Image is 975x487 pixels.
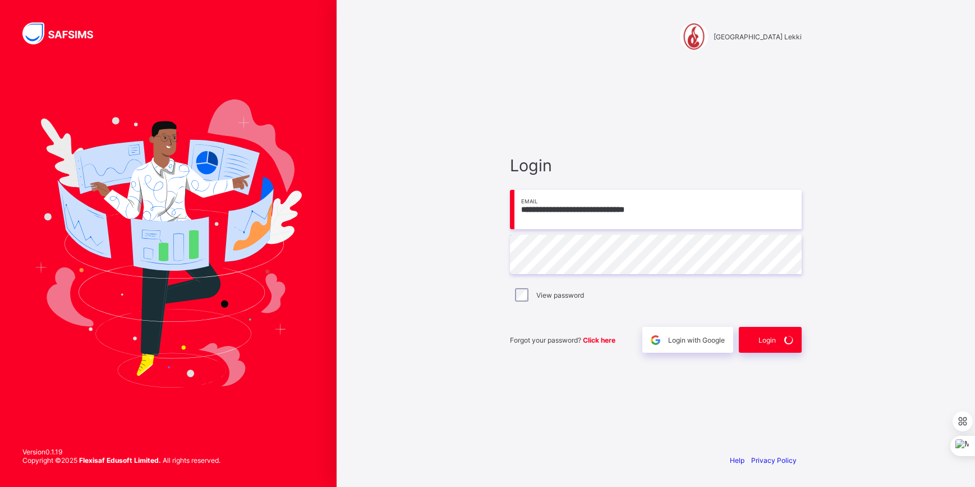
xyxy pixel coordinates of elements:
[583,336,615,344] a: Click here
[751,456,797,465] a: Privacy Policy
[22,456,220,465] span: Copyright © 2025 All rights reserved.
[668,336,725,344] span: Login with Google
[730,456,744,465] a: Help
[510,156,802,175] span: Login
[510,336,615,344] span: Forgot your password?
[536,291,584,299] label: View password
[79,456,161,465] strong: Flexisaf Edusoft Limited.
[649,334,662,347] img: google.396cfc9801f0270233282035f929180a.svg
[22,22,107,44] img: SAFSIMS Logo
[22,448,220,456] span: Version 0.1.19
[714,33,802,41] span: [GEOGRAPHIC_DATA] Lekki
[35,99,302,387] img: Hero Image
[758,336,776,344] span: Login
